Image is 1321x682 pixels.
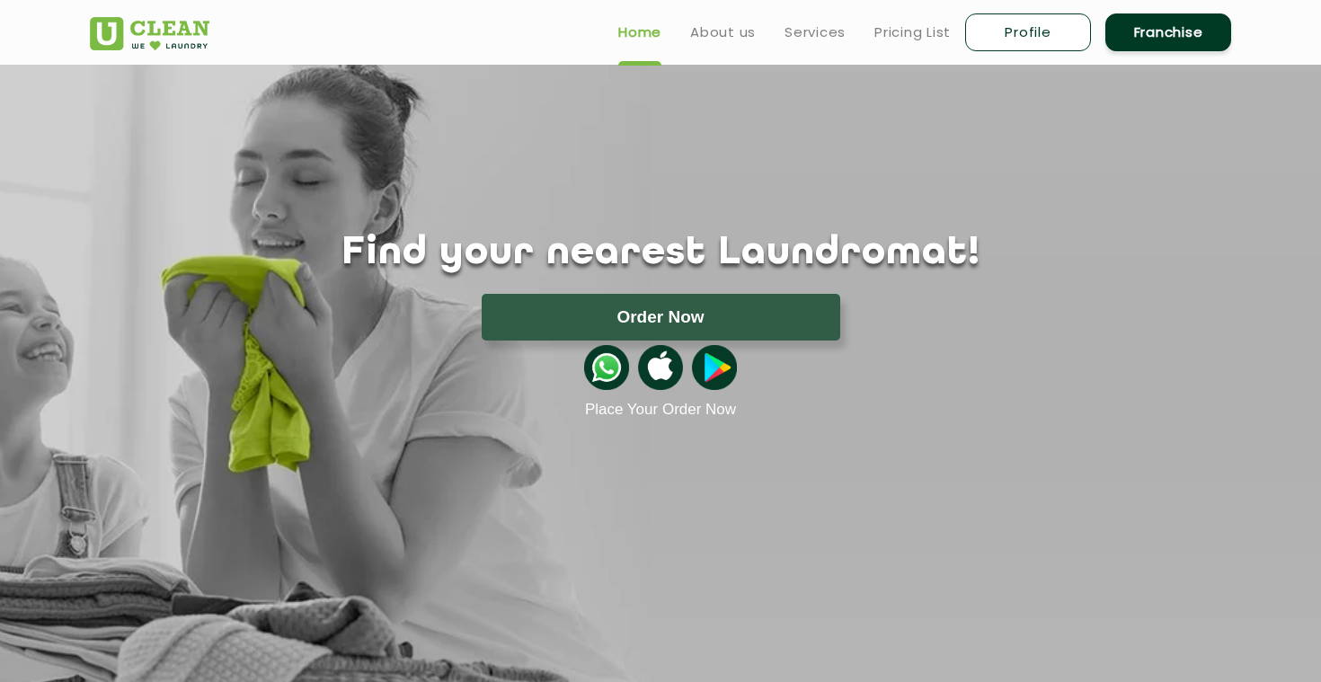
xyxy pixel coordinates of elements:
button: Order Now [482,294,840,341]
a: Home [618,22,661,43]
img: whatsappicon.png [584,345,629,390]
a: About us [690,22,756,43]
a: Services [785,22,846,43]
a: Profile [965,13,1091,51]
a: Franchise [1105,13,1231,51]
a: Pricing List [874,22,951,43]
img: apple-icon.png [638,345,683,390]
h1: Find your nearest Laundromat! [76,231,1245,276]
a: Place Your Order Now [585,401,736,419]
img: UClean Laundry and Dry Cleaning [90,17,209,50]
img: playstoreicon.png [692,345,737,390]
